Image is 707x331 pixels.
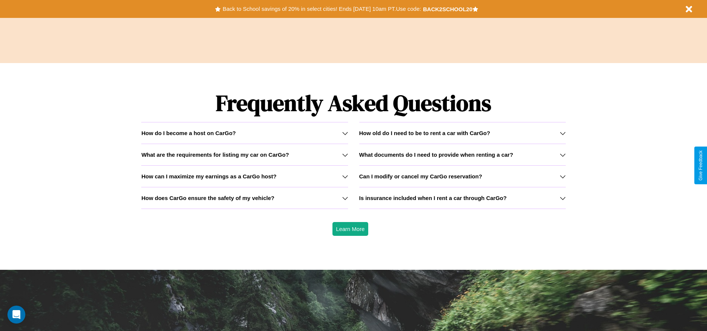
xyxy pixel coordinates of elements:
[423,6,473,12] b: BACK2SCHOOL20
[359,130,490,136] h3: How old do I need to be to rent a car with CarGo?
[332,222,369,236] button: Learn More
[7,306,25,324] div: Open Intercom Messenger
[141,130,236,136] h3: How do I become a host on CarGo?
[141,195,274,201] h3: How does CarGo ensure the safety of my vehicle?
[141,84,565,122] h1: Frequently Asked Questions
[141,152,289,158] h3: What are the requirements for listing my car on CarGo?
[698,150,703,181] div: Give Feedback
[141,173,277,179] h3: How can I maximize my earnings as a CarGo host?
[221,4,423,14] button: Back to School savings of 20% in select cities! Ends [DATE] 10am PT.Use code:
[359,173,482,179] h3: Can I modify or cancel my CarGo reservation?
[359,195,507,201] h3: Is insurance included when I rent a car through CarGo?
[359,152,513,158] h3: What documents do I need to provide when renting a car?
